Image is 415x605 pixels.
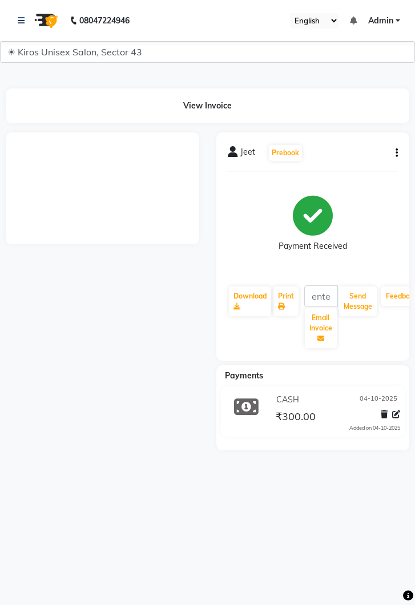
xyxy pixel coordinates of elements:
[273,287,299,316] a: Print
[339,287,377,316] button: Send Message
[304,285,338,307] input: enter email
[368,15,393,27] span: Admin
[29,5,61,37] img: logo
[305,308,337,348] button: Email Invoice
[6,88,409,123] div: View Invoice
[240,146,255,162] span: Jeet
[279,240,347,252] div: Payment Received
[225,370,263,381] span: Payments
[229,287,271,316] a: Download
[360,394,397,406] span: 04-10-2025
[276,394,299,406] span: CASH
[349,424,400,432] div: Added on 04-10-2025
[269,145,302,161] button: Prebook
[276,410,316,426] span: ₹300.00
[79,5,130,37] b: 08047224946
